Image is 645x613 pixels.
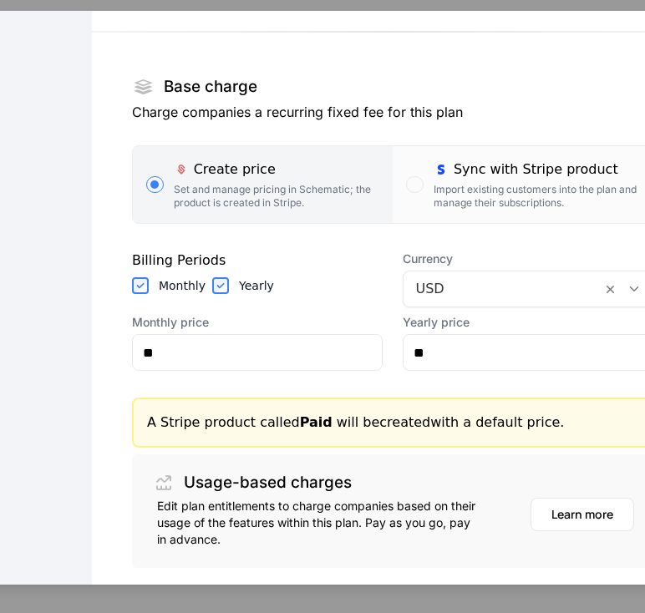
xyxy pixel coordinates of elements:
[531,498,634,531] button: Learn more
[159,277,206,294] label: Monthly
[300,414,333,430] b: Paid
[147,413,639,433] div: A Stripe product will be created with a default price.
[434,160,640,180] div: Sync with Stripe product
[164,79,257,94] h1: Base charge
[132,251,383,271] div: Billing Periods
[434,183,640,210] div: Import existing customers into the plan and manage their subscriptions.
[239,277,274,294] label: Yearly
[184,474,352,490] h1: Usage-based charges
[174,160,380,180] div: Create price
[132,314,383,331] label: Monthly price
[174,183,380,210] div: Set and manage pricing in Schematic; the product is created in Stripe.
[260,414,333,430] span: called
[157,498,479,548] div: Edit plan entitlements to charge companies based on their usage of the features within this plan....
